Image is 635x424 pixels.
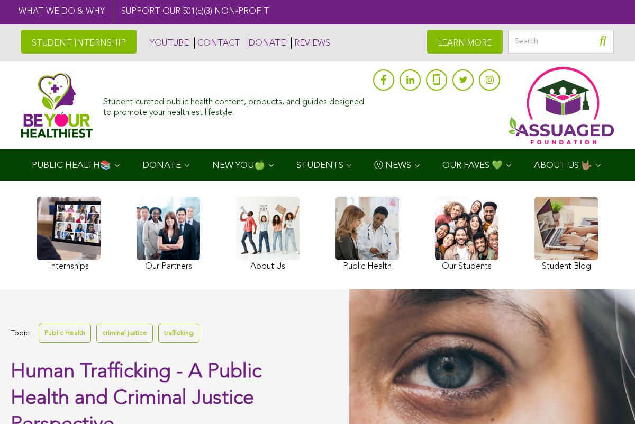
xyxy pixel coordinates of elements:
[96,324,153,342] a: criminal justice
[246,37,286,49] a: DONATE
[147,37,189,49] a: YOUTUBE
[21,30,137,54] a: STUDENT INTERNSHIP
[433,74,440,85] img: glassdoor
[103,92,368,118] div: Student-curated public health content, products, and guides designed to promote your healthiest l...
[158,324,199,342] a: trafficking
[212,161,265,170] span: NEW YOU🍏
[427,30,503,54] a: LEARN MORE
[39,324,91,342] a: Public Health
[508,67,614,144] img: Assuaged App
[11,326,31,341] span: Topic:
[296,161,343,170] span: STUDENTS
[21,73,93,138] img: Assuaged
[32,161,111,170] span: PUBLIC HEALTH📚
[442,161,503,170] span: OUR FAVES 💚
[534,161,592,170] span: ABOUT US 🤟🏽
[142,161,181,170] span: DONATE
[508,30,614,54] input: Search
[374,161,411,170] span: Ⓥ NEWS
[291,37,330,49] a: REVIEWS
[582,373,635,424] iframe: Chat Widget
[16,149,619,181] div: Navigation Menu
[194,37,240,49] a: CONTACT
